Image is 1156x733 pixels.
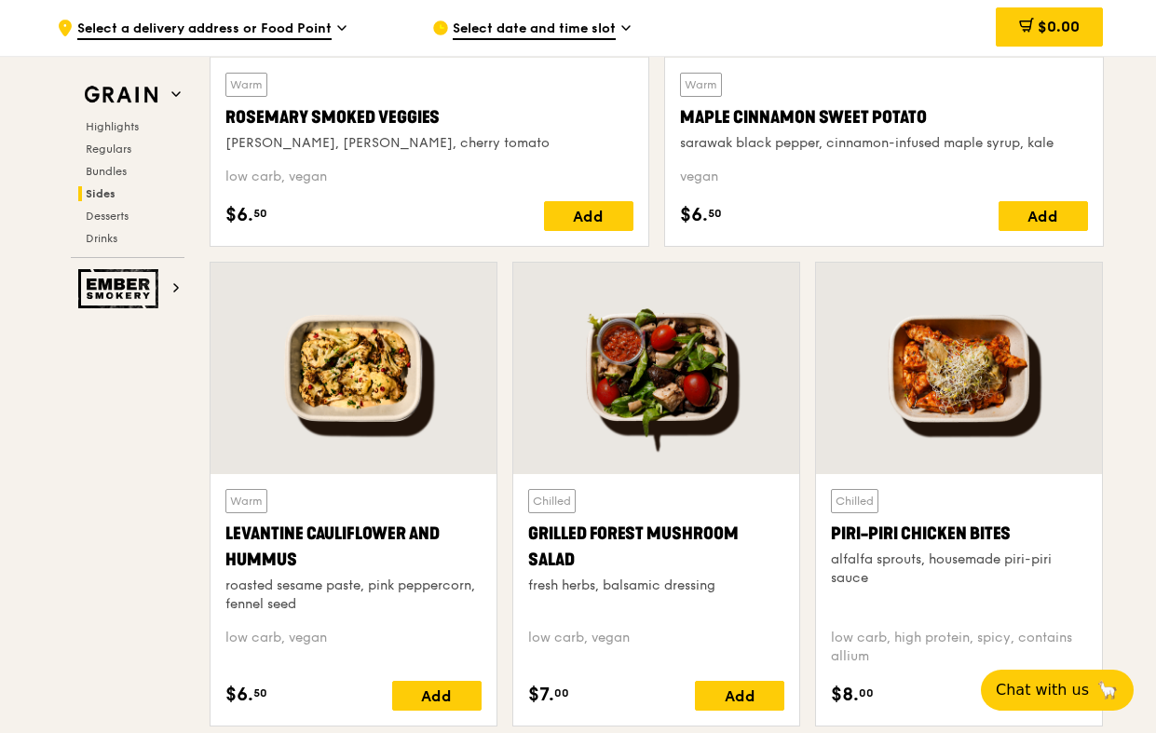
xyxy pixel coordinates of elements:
[225,168,633,186] div: low carb, vegan
[831,681,859,709] span: $8.
[831,629,1087,666] div: low carb, high protein, spicy, contains allium
[999,201,1088,231] div: Add
[708,206,722,221] span: 50
[528,489,576,513] div: Chilled
[680,104,1088,130] div: Maple Cinnamon Sweet Potato
[86,120,139,133] span: Highlights
[831,521,1087,547] div: Piri-piri Chicken Bites
[225,134,633,153] div: [PERSON_NAME], [PERSON_NAME], cherry tomato
[86,187,116,200] span: Sides
[859,685,874,700] span: 00
[998,681,1087,711] div: Add
[554,685,569,700] span: 00
[544,201,633,231] div: Add
[392,681,482,711] div: Add
[680,134,1088,153] div: sarawak black pepper, cinnamon-infused maple syrup, kale
[695,681,784,711] div: Add
[78,269,164,308] img: Ember Smokery web logo
[225,201,253,229] span: $6.
[528,629,784,666] div: low carb, vegan
[225,73,267,97] div: Warm
[453,20,616,40] span: Select date and time slot
[225,104,633,130] div: Rosemary Smoked Veggies
[86,210,129,223] span: Desserts
[981,670,1134,711] button: Chat with us🦙
[86,165,127,178] span: Bundles
[680,168,1088,186] div: vegan
[996,679,1089,701] span: Chat with us
[78,78,164,112] img: Grain web logo
[831,489,878,513] div: Chilled
[77,20,332,40] span: Select a delivery address or Food Point
[831,550,1087,588] div: alfalfa sprouts, housemade piri-piri sauce
[253,206,267,221] span: 50
[528,681,554,709] span: $7.
[680,73,722,97] div: Warm
[528,577,784,595] div: fresh herbs, balsamic dressing
[225,521,482,573] div: Levantine Cauliflower and Hummus
[680,201,708,229] span: $6.
[253,685,267,700] span: 50
[225,489,267,513] div: Warm
[225,629,482,666] div: low carb, vegan
[1038,18,1080,35] span: $0.00
[225,681,253,709] span: $6.
[528,521,784,573] div: Grilled Forest Mushroom Salad
[86,232,117,245] span: Drinks
[86,143,131,156] span: Regulars
[1096,679,1119,701] span: 🦙
[225,577,482,614] div: roasted sesame paste, pink peppercorn, fennel seed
